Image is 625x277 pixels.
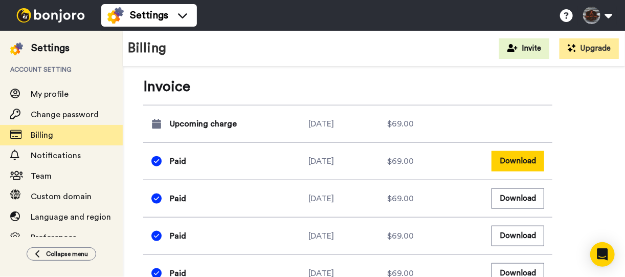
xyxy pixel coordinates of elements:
span: Collapse menu [46,250,88,258]
span: Upcoming charge [170,118,237,130]
span: Invoice [143,76,552,97]
button: Download [492,188,544,208]
span: Settings [130,8,168,23]
span: $69.00 [387,155,414,167]
span: Change password [31,111,99,119]
span: Notifications [31,152,81,160]
div: [DATE] [308,193,387,205]
span: $69.00 [387,193,414,205]
span: Paid [170,193,186,205]
span: $69.00 [387,230,414,242]
button: Upgrade [560,38,619,59]
button: Download [492,226,544,246]
div: [DATE] [308,118,387,130]
span: My profile [31,90,69,98]
span: Team [31,172,52,180]
span: Language and region [31,213,111,221]
div: $69.00 [387,118,466,130]
img: bj-logo-header-white.svg [12,8,89,23]
span: Custom domain [31,193,92,201]
div: [DATE] [308,155,387,167]
button: Collapse menu [27,247,96,261]
img: settings-colored.svg [107,7,124,24]
img: settings-colored.svg [10,42,23,55]
button: Invite [499,38,549,59]
span: Billing [31,131,53,139]
span: Paid [170,155,186,167]
button: Download [492,151,544,171]
div: Settings [31,41,70,55]
span: Preferences [31,233,76,242]
div: Open Intercom Messenger [590,242,615,267]
span: Paid [170,230,186,242]
div: [DATE] [308,230,387,242]
h1: Billing [128,41,166,56]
